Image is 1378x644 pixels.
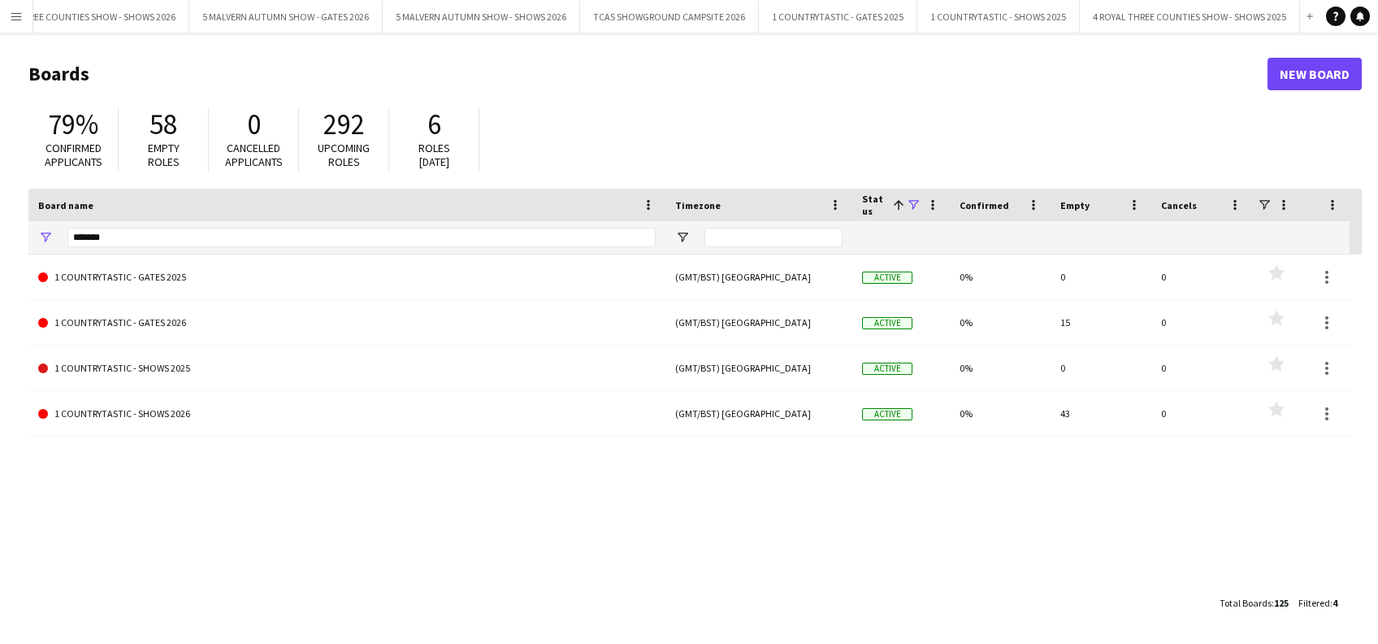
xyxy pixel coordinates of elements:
[917,1,1080,33] button: 1 COUNTRYTASTIC - SHOWS 2025
[665,391,852,436] div: (GMT/BST) [GEOGRAPHIC_DATA]
[1298,597,1330,609] span: Filtered
[189,1,383,33] button: 5 MALVERN AUTUMN SHOW - GATES 2026
[1051,391,1151,436] div: 43
[45,141,102,169] span: Confirmed applicants
[383,1,580,33] button: 5 MALVERN AUTUMN SHOW - SHOWS 2026
[1151,300,1252,345] div: 0
[665,346,852,390] div: (GMT/BST) [GEOGRAPHIC_DATA]
[862,408,912,420] span: Active
[48,107,98,142] span: 79%
[1060,199,1090,211] span: Empty
[862,272,912,284] span: Active
[1051,255,1151,299] div: 0
[1051,346,1151,390] div: 0
[318,141,370,169] span: Upcoming roles
[950,255,1051,299] div: 0%
[580,1,759,33] button: TCAS SHOWGROUND CAMPSITE 2026
[418,141,450,169] span: Roles [DATE]
[38,346,656,391] a: 1 COUNTRYTASTIC - SHOWS 2025
[225,141,283,169] span: Cancelled applicants
[1298,587,1337,619] div: :
[28,62,1267,86] h1: Boards
[323,107,365,142] span: 292
[38,230,53,245] button: Open Filter Menu
[38,199,93,211] span: Board name
[759,1,917,33] button: 1 COUNTRYTASTIC - GATES 2025
[1274,597,1289,609] span: 125
[950,300,1051,345] div: 0%
[1220,597,1272,609] span: Total Boards
[665,300,852,345] div: (GMT/BST) [GEOGRAPHIC_DATA]
[675,199,721,211] span: Timezone
[704,228,843,247] input: Timezone Filter Input
[1151,391,1252,436] div: 0
[1332,597,1337,609] span: 4
[960,199,1009,211] span: Confirmed
[38,255,656,300] a: 1 COUNTRYTASTIC - GATES 2025
[675,230,690,245] button: Open Filter Menu
[1220,587,1289,619] div: :
[38,300,656,346] a: 1 COUNTRYTASTIC - GATES 2026
[665,255,852,299] div: (GMT/BST) [GEOGRAPHIC_DATA]
[1080,1,1300,33] button: 4 ROYAL THREE COUNTIES SHOW - SHOWS 2025
[1051,300,1151,345] div: 15
[1161,199,1197,211] span: Cancels
[67,228,656,247] input: Board name Filter Input
[1151,346,1252,390] div: 0
[950,346,1051,390] div: 0%
[950,391,1051,436] div: 0%
[862,317,912,329] span: Active
[1267,58,1362,90] a: New Board
[862,193,886,217] span: Status
[148,141,180,169] span: Empty roles
[38,391,656,437] a: 1 COUNTRYTASTIC - SHOWS 2026
[1151,255,1252,299] div: 0
[427,107,441,142] span: 6
[862,363,912,375] span: Active
[247,107,261,142] span: 0
[149,107,177,142] span: 58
